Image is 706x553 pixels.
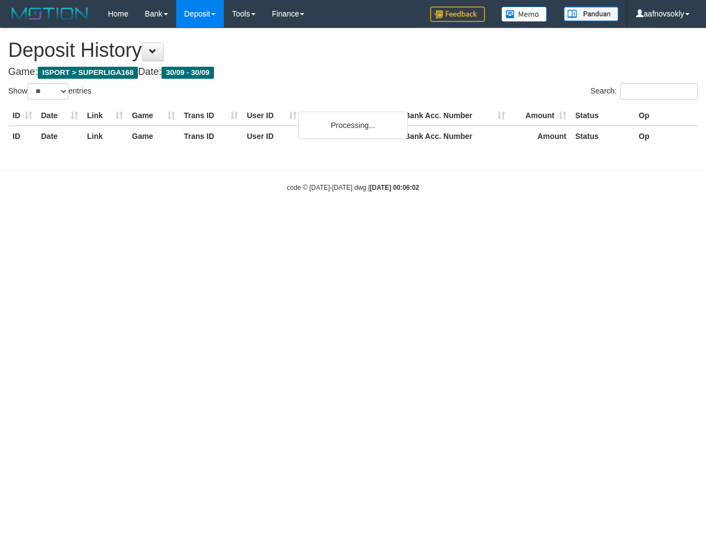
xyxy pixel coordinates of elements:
[510,106,571,126] th: Amount
[37,126,83,146] th: Date
[242,106,301,126] th: User ID
[37,106,83,126] th: Date
[400,106,510,126] th: Bank Acc. Number
[287,184,419,191] small: code © [DATE]-[DATE] dwg |
[180,126,242,146] th: Trans ID
[128,106,180,126] th: Game
[128,126,180,146] th: Game
[564,7,618,21] img: panduan.png
[38,67,138,79] span: ISPORT > SUPERLIGA168
[501,7,547,22] img: Button%20Memo.svg
[298,112,408,139] div: Processing...
[27,83,68,100] select: Showentries
[8,39,698,61] h1: Deposit History
[83,106,128,126] th: Link
[634,106,698,126] th: Op
[400,126,510,146] th: Bank Acc. Number
[620,83,698,100] input: Search:
[571,106,634,126] th: Status
[8,126,37,146] th: ID
[83,126,128,146] th: Link
[242,126,301,146] th: User ID
[8,5,91,22] img: MOTION_logo.png
[591,83,698,100] label: Search:
[8,67,698,78] h4: Game: Date:
[634,126,698,146] th: Op
[571,126,634,146] th: Status
[180,106,242,126] th: Trans ID
[161,67,214,79] span: 30/09 - 30/09
[370,184,419,191] strong: [DATE] 00:06:02
[510,126,571,146] th: Amount
[430,7,485,22] img: Feedback.jpg
[8,106,37,126] th: ID
[301,106,400,126] th: Bank Acc. Name
[8,83,91,100] label: Show entries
